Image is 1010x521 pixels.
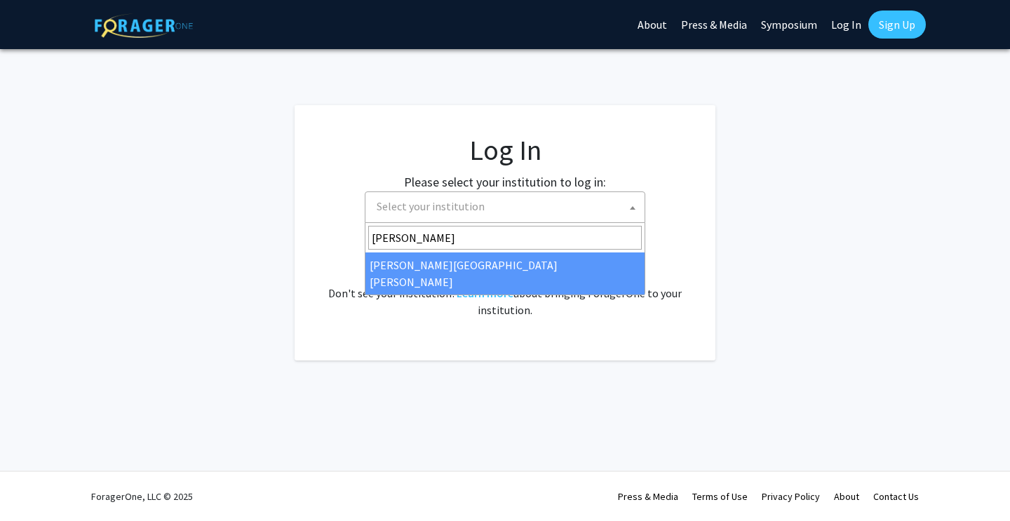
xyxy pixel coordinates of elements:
[404,172,606,191] label: Please select your institution to log in:
[868,11,926,39] a: Sign Up
[365,191,645,223] span: Select your institution
[323,133,687,167] h1: Log In
[834,490,859,503] a: About
[618,490,678,503] a: Press & Media
[377,199,485,213] span: Select your institution
[323,251,687,318] div: No account? . Don't see your institution? about bringing ForagerOne to your institution.
[91,472,193,521] div: ForagerOne, LLC © 2025
[11,458,60,510] iframe: Chat
[873,490,919,503] a: Contact Us
[365,252,645,295] li: [PERSON_NAME][GEOGRAPHIC_DATA][PERSON_NAME]
[95,13,193,38] img: ForagerOne Logo
[368,226,642,250] input: Search
[371,192,645,221] span: Select your institution
[692,490,748,503] a: Terms of Use
[762,490,820,503] a: Privacy Policy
